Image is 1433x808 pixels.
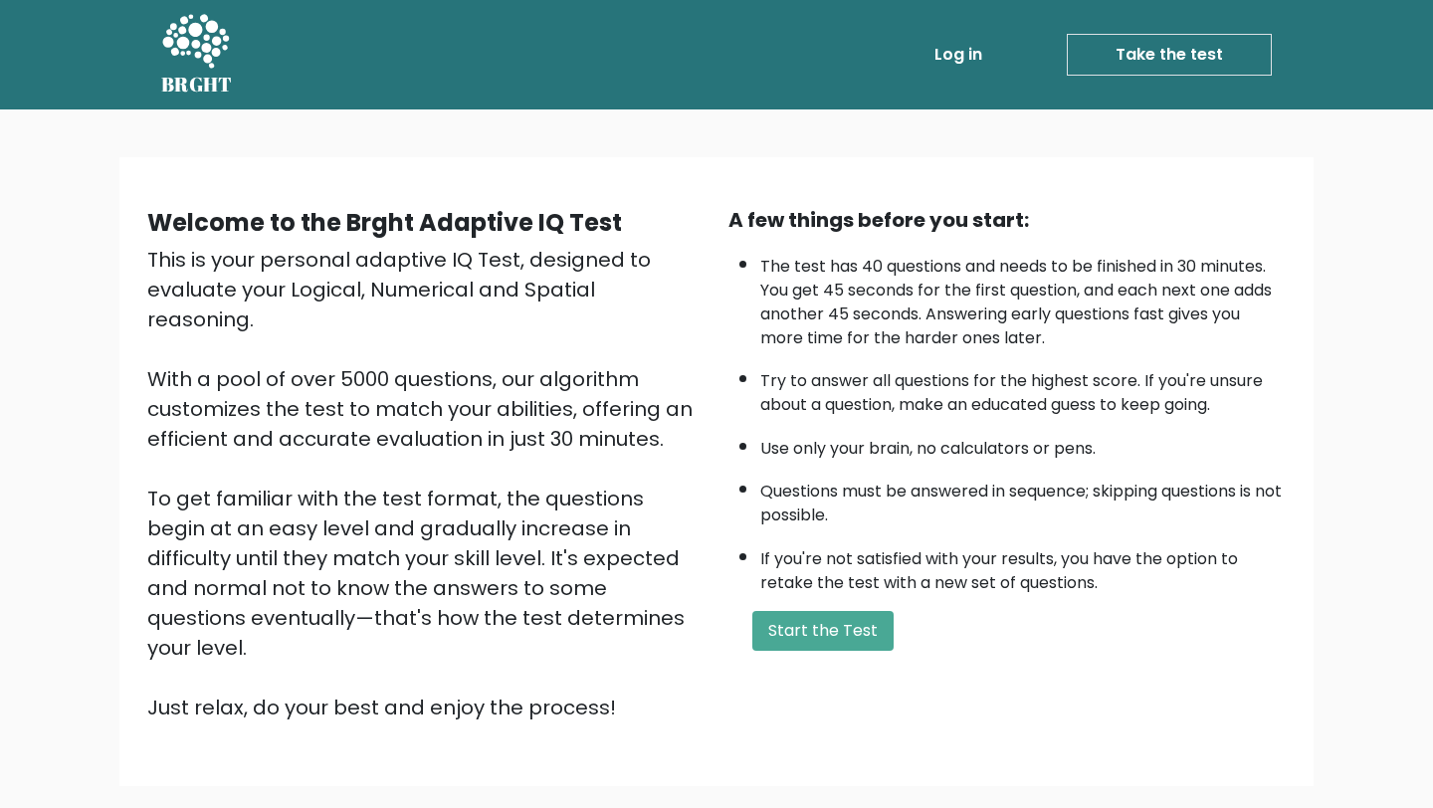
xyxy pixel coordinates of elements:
button: Start the Test [752,611,894,651]
div: This is your personal adaptive IQ Test, designed to evaluate your Logical, Numerical and Spatial ... [147,245,705,722]
a: Take the test [1067,34,1272,76]
li: Questions must be answered in sequence; skipping questions is not possible. [760,470,1286,527]
li: Try to answer all questions for the highest score. If you're unsure about a question, make an edu... [760,359,1286,417]
div: A few things before you start: [728,205,1286,235]
a: BRGHT [161,8,233,101]
li: The test has 40 questions and needs to be finished in 30 minutes. You get 45 seconds for the firs... [760,245,1286,350]
b: Welcome to the Brght Adaptive IQ Test [147,206,622,239]
h5: BRGHT [161,73,233,97]
a: Log in [926,35,990,75]
li: If you're not satisfied with your results, you have the option to retake the test with a new set ... [760,537,1286,595]
li: Use only your brain, no calculators or pens. [760,427,1286,461]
